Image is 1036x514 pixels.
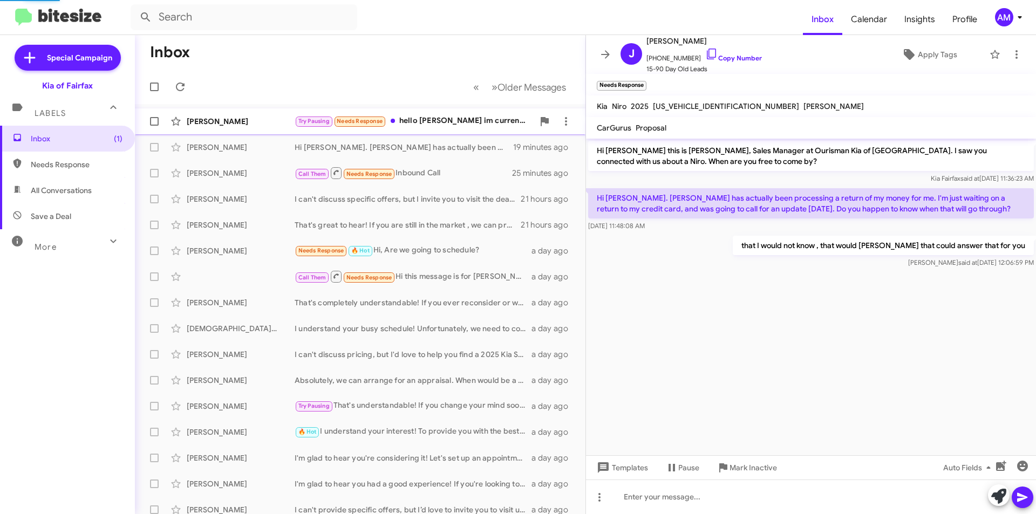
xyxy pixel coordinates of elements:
nav: Page navigation example [467,76,572,98]
div: a day ago [531,375,577,386]
div: a day ago [531,427,577,437]
div: I understand your busy schedule! Unfortunately, we need to conduct the appraisal at the dealershi... [295,323,531,334]
span: Needs Response [298,247,344,254]
span: Kia [597,101,608,111]
span: 🔥 Hot [351,247,370,254]
div: I understand your interest! To provide you with the best offer for your vehicle, let's schedule a... [295,426,531,438]
button: Pause [657,458,708,477]
span: [US_VEHICLE_IDENTIFICATION_NUMBER] [653,101,799,111]
span: [PERSON_NAME] [646,35,762,47]
div: [PERSON_NAME] [187,297,295,308]
div: a day ago [531,271,577,282]
button: Next [485,76,572,98]
span: said at [960,174,979,182]
span: Labels [35,108,66,118]
div: a day ago [531,453,577,463]
span: [PERSON_NAME] [803,101,864,111]
p: that I would not know , that would [PERSON_NAME] that could answer that for you [733,236,1034,255]
a: Calendar [842,4,896,35]
p: Hi [PERSON_NAME]. [PERSON_NAME] has actually been processing a return of my money for me. I'm jus... [588,188,1034,218]
div: Hi this message is for [PERSON_NAME]! If you can give me a call my Name is [PERSON_NAME] thanks [295,270,531,283]
span: J [629,45,635,63]
div: I'm glad to hear you had a good experience! If you're looking to make a decision, I suggest visit... [295,478,531,489]
div: Hi, Are we going to schedule? [295,244,531,257]
button: Mark Inactive [708,458,786,477]
span: Older Messages [497,81,566,93]
span: Try Pausing [298,402,330,409]
span: CarGurus [597,123,631,133]
div: [PERSON_NAME] [187,168,295,179]
span: Special Campaign [47,52,112,63]
div: I can't discuss specific offers, but I invite you to visit the dealership for a personalized eval... [295,194,521,204]
div: [DEMOGRAPHIC_DATA][PERSON_NAME] [187,323,295,334]
p: Hi [PERSON_NAME] this is [PERSON_NAME], Sales Manager at Ourisman Kia of [GEOGRAPHIC_DATA]. I saw... [588,141,1034,171]
button: Auto Fields [935,458,1004,477]
a: Special Campaign [15,45,121,71]
button: Apply Tags [874,45,984,64]
div: [PERSON_NAME] [187,453,295,463]
div: 21 hours ago [521,194,577,204]
div: That's understandable! If you change your mind sooner or have any questions, feel free to reach o... [295,400,531,412]
div: Inbound Call [295,166,512,180]
a: Inbox [803,4,842,35]
small: Needs Response [597,81,646,91]
button: Templates [586,458,657,477]
div: That's completely understandable! If you ever reconsider or want to discuss your options in the f... [295,297,531,308]
a: Copy Number [705,54,762,62]
div: hello [PERSON_NAME] im currently on a trip overseas I will reach back to you once I get back stat... [295,115,534,127]
span: Needs Response [346,274,392,281]
span: Save a Deal [31,211,71,222]
span: Try Pausing [298,118,330,125]
div: 21 hours ago [521,220,577,230]
span: Needs Response [346,170,392,177]
div: [PERSON_NAME] [187,478,295,489]
div: [PERSON_NAME] [187,116,295,127]
span: » [492,80,497,94]
span: 2025 [631,101,649,111]
div: a day ago [531,297,577,308]
span: Apply Tags [918,45,957,64]
a: Profile [944,4,986,35]
div: [PERSON_NAME] [187,220,295,230]
span: [PHONE_NUMBER] [646,47,762,64]
span: All Conversations [31,185,92,196]
div: a day ago [531,349,577,360]
div: Kia of Fairfax [42,80,93,91]
span: (1) [114,133,122,144]
span: « [473,80,479,94]
span: [DATE] 11:48:08 AM [588,222,645,230]
div: [PERSON_NAME] [187,194,295,204]
div: Absolutely, we can arrange for an appraisal. When would be a good time for you to bring your EV6 ... [295,375,531,386]
input: Search [131,4,357,30]
div: 19 minutes ago [513,142,577,153]
div: 25 minutes ago [512,168,577,179]
div: [PERSON_NAME] [187,142,295,153]
span: Proposal [636,123,666,133]
a: Insights [896,4,944,35]
span: Needs Response [31,159,122,170]
span: 15-90 Day Old Leads [646,64,762,74]
div: a day ago [531,245,577,256]
div: [PERSON_NAME] [187,427,295,437]
div: a day ago [531,401,577,412]
span: Kia Fairfax [DATE] 11:36:23 AM [931,174,1034,182]
div: I'm glad to hear you're considering it! Let's set up an appointment for you to bring in your K5. ... [295,453,531,463]
div: [PERSON_NAME] [187,349,295,360]
div: a day ago [531,478,577,489]
span: Inbox [31,133,122,144]
div: [PERSON_NAME] [187,375,295,386]
span: Mark Inactive [730,458,777,477]
span: Pause [678,458,699,477]
div: [PERSON_NAME] [187,401,295,412]
button: AM [986,8,1024,26]
span: [PERSON_NAME] [DATE] 12:06:59 PM [908,258,1034,266]
span: Needs Response [337,118,383,125]
div: AM [995,8,1013,26]
span: 🔥 Hot [298,428,317,435]
div: I can't discuss pricing, but I'd love to help you find a 2025 Kia Sorento! How about scheduling a... [295,349,531,360]
div: a day ago [531,323,577,334]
